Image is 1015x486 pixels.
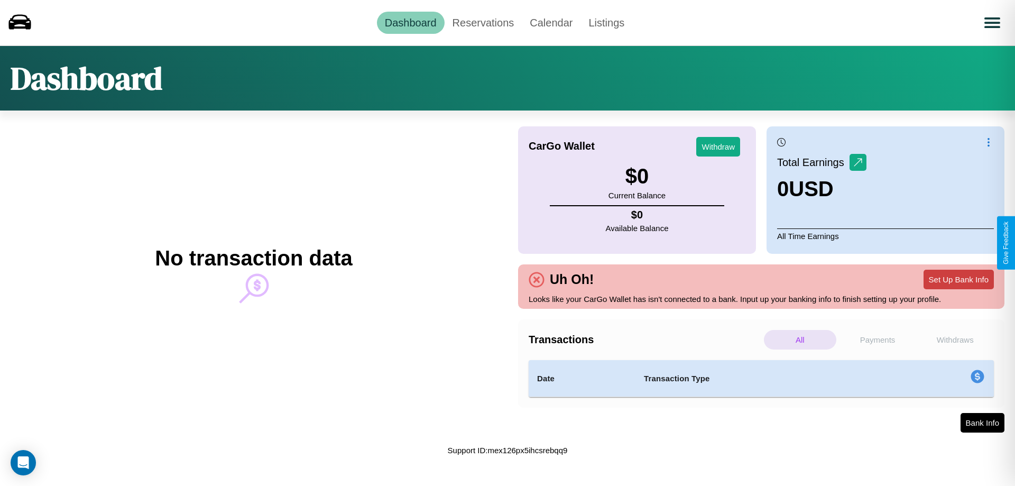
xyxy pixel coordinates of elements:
[919,330,991,350] p: Withdraws
[977,8,1007,38] button: Open menu
[580,12,632,34] a: Listings
[155,246,352,270] h2: No transaction data
[545,272,599,287] h4: Uh Oh!
[961,413,1004,433] button: Bank Info
[11,450,36,475] div: Open Intercom Messenger
[448,443,568,457] p: Support ID: mex126px5ihcsrebqq9
[529,140,595,152] h4: CarGo Wallet
[777,228,994,243] p: All Time Earnings
[764,330,836,350] p: All
[777,177,866,201] h3: 0 USD
[644,372,884,385] h4: Transaction Type
[606,221,669,235] p: Available Balance
[606,209,669,221] h4: $ 0
[1002,222,1010,264] div: Give Feedback
[529,292,994,306] p: Looks like your CarGo Wallet has isn't connected to a bank. Input up your banking info to finish ...
[842,330,914,350] p: Payments
[445,12,522,34] a: Reservations
[377,12,445,34] a: Dashboard
[608,164,666,188] h3: $ 0
[11,57,162,100] h1: Dashboard
[696,137,740,157] button: Withdraw
[608,188,666,203] p: Current Balance
[777,153,850,172] p: Total Earnings
[924,270,994,289] button: Set Up Bank Info
[522,12,580,34] a: Calendar
[537,372,627,385] h4: Date
[529,360,994,397] table: simple table
[529,334,761,346] h4: Transactions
